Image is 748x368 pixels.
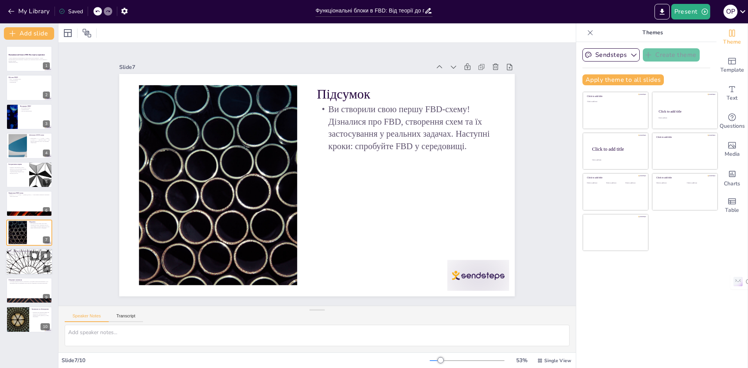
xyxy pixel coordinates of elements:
p: Де ви бачите застосування FBD у вашій роботі чи житті? Які процеси ви б автоматизували за допомог... [8,252,50,255]
div: Click to add title [587,95,643,98]
p: Інтерактивна вправа [9,163,27,166]
p: [TempSensor] ----+ |----> [AND] ----> [Fan1] [Constant=1] ----+ TempSensor видає "1" при високій ... [29,138,50,144]
div: Layout [62,27,74,39]
div: Click to add text [587,101,643,103]
div: Click to add text [656,182,681,184]
p: Ви створили свою першу FBD-схему! Дізналися про FBD, створення схем та їх застосування у реальних... [29,223,50,229]
span: Theme [723,38,741,46]
div: Click to add title [592,146,642,151]
span: Text [727,94,737,102]
button: Add slide [4,27,54,40]
span: Questions [720,122,745,130]
div: 7 [6,220,52,245]
div: 4 [43,150,50,157]
button: Delete Slide [41,251,50,260]
p: Реальний кейс [9,81,50,83]
div: 6 [6,191,52,217]
div: 3 [43,120,50,127]
p: Візуалізація процесу [20,107,50,109]
div: 9 [43,294,50,301]
span: Single View [544,357,571,364]
span: Media [725,150,740,158]
div: 9 [6,278,52,303]
div: Add text boxes [716,79,748,107]
div: Click to add title [656,176,712,179]
strong: Функціональні блоки в FBD: Від теорії до практики [9,54,45,56]
p: З’єднання блоків [20,109,50,110]
p: Детальна ASCII-схема [29,134,50,136]
div: Click to add body [592,159,641,160]
p: Що таке FBD? [9,76,50,79]
p: Очікувані запитання [9,279,50,281]
div: 1 [43,62,50,69]
div: Change the overall theme [716,23,748,51]
div: Click to add title [587,176,643,179]
p: FBD — ваш ключ до автоматизації! [8,250,50,252]
div: Add charts and graphs [716,164,748,192]
span: Table [725,206,739,215]
button: O P [723,4,737,19]
div: Slide 7 / 10 [62,357,430,364]
div: Click to add text [687,182,711,184]
p: Підсумок [370,114,503,259]
div: Click to add title [656,136,712,139]
div: Add images, graphics, shapes or video [716,136,748,164]
button: Present [671,4,710,19]
p: Ви створили свою першу FBD-схему! Дізналися про FBD, створення схем та їх застосування у реальних... [333,127,489,292]
p: Запрошую вас поділитися ідеями, які процеси ви б автоматизували за допомогою FBD. [PERSON_NAME] о... [32,312,50,317]
div: 3 [6,104,52,130]
p: Основні елементи [9,80,50,81]
button: Duplicate Slide [30,251,39,260]
div: O P [723,5,737,19]
p: Як працює FBD? [20,105,50,107]
input: Insert title [316,5,424,16]
div: 7 [43,236,50,243]
p: Themes [596,23,709,42]
div: Click to add text [625,182,643,184]
div: 6 [43,207,50,214]
div: 1 [6,46,52,72]
div: 8 [43,265,50,272]
p: Правильна FBD-схема [9,192,50,194]
button: My Library [6,5,53,18]
button: Export to PowerPoint [654,4,670,19]
p: Простота використання [20,110,50,112]
button: Sendsteps [582,48,640,62]
div: Add ready made slides [716,51,748,79]
span: Charts [724,180,740,188]
div: 8 [6,248,53,275]
div: Click to add title [659,109,711,113]
div: 2 [6,75,52,100]
div: Get real-time input from your audience [716,107,748,136]
button: Create theme [643,48,700,62]
div: 10 [6,306,52,332]
p: [Level1] ----+ |----> [AND] ----> [Pump1] [Level2] ----+ Мета вправи: Навчитися створювати базову... [9,194,50,197]
span: Position [82,28,92,38]
div: 4 [6,133,52,158]
div: Saved [59,8,83,15]
button: Speaker Notes [65,313,109,322]
div: Add a table [716,192,748,220]
div: Click to add text [658,117,710,119]
p: У цьому навчанні ми познайомимося з FBD (Function Block Diagram) — мовою програмування для автома... [9,58,50,62]
div: 53 % [512,357,531,364]
div: Click to add text [587,182,605,184]
div: 5 [43,178,50,185]
p: Generated with [URL] [9,62,50,63]
p: Запитання та обговорення [32,308,50,310]
p: Підсумок [29,221,50,224]
button: Apply theme to all slides [582,74,664,85]
p: Чи складно навчитися FBD? Ні, FBD проста. Чи потрібні знання програмування? Ні, це малювання блок... [9,281,50,284]
span: Template [720,66,744,74]
div: Click to add text [606,182,624,184]
p: Завдання: Уявіть ферму, де насос вмикається, коли два датчики активні. Заповніть бланк FBD-схеми,... [9,167,27,174]
div: 2 [43,92,50,99]
p: FBD — це графічна мова [9,78,50,80]
div: 10 [41,323,50,330]
div: 5 [6,162,52,188]
button: Transcript [109,313,143,322]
